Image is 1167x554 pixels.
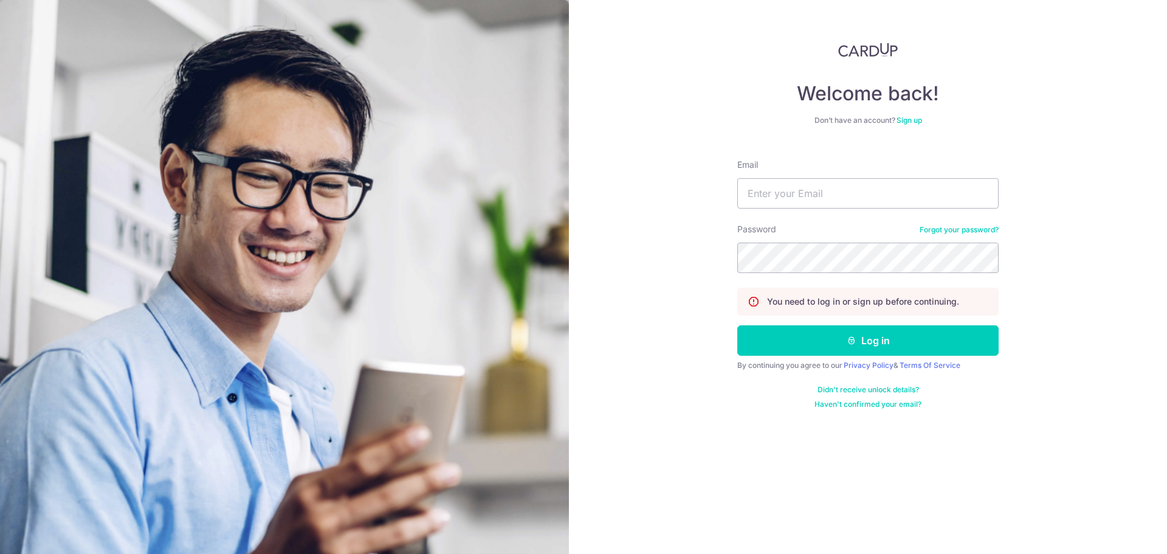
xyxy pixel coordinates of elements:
input: Enter your Email [737,178,999,209]
button: Log in [737,325,999,356]
a: Terms Of Service [900,361,960,370]
label: Password [737,223,776,235]
div: Don’t have an account? [737,116,999,125]
a: Didn't receive unlock details? [818,385,919,395]
div: By continuing you agree to our & [737,361,999,370]
h4: Welcome back! [737,81,999,106]
a: Haven't confirmed your email? [814,400,921,409]
label: Email [737,159,758,171]
a: Privacy Policy [844,361,893,370]
a: Sign up [897,116,922,125]
p: You need to log in or sign up before continuing. [767,296,959,308]
img: CardUp Logo [838,43,898,57]
a: Forgot your password? [920,225,999,235]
